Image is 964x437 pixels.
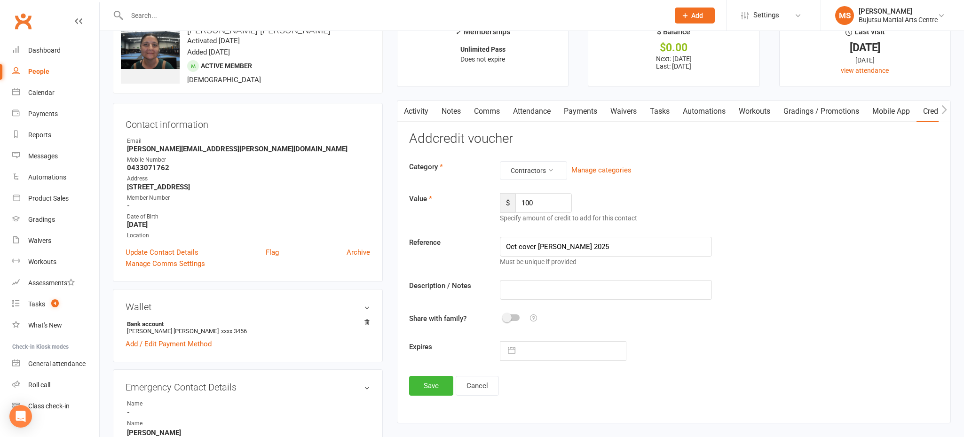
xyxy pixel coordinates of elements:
[597,55,751,70] p: Next: [DATE] Last: [DATE]
[788,43,942,53] div: [DATE]
[347,247,370,258] a: Archive
[643,101,676,122] a: Tasks
[126,247,198,258] a: Update Contact Details
[657,26,690,43] div: $ Balance
[28,300,45,308] div: Tasks
[124,9,663,22] input: Search...
[127,408,370,417] strong: -
[402,161,493,172] label: Category
[571,164,632,176] button: Manage categories
[127,212,370,221] div: Date of Birth
[126,382,370,392] h3: Emergency Contact Details
[12,209,99,230] a: Gradings
[604,101,643,122] a: Waivers
[28,110,58,117] div: Payments
[460,46,506,53] strong: Unlimited Pass
[266,247,279,258] a: Flag
[506,101,557,122] a: Attendance
[788,55,942,65] div: [DATE]
[557,101,604,122] a: Payments
[409,132,939,146] h3: Add credit voucher
[187,48,230,56] time: Added [DATE]
[402,313,493,324] label: Share with family?
[455,26,510,43] div: Memberships
[12,230,99,251] a: Waivers
[127,137,370,146] div: Email
[12,251,99,273] a: Workouts
[126,258,205,269] a: Manage Comms Settings
[845,26,885,43] div: Last visit
[500,193,515,213] span: $
[500,213,712,223] div: Specify amount of credit to add for this contact
[127,320,365,328] strong: Bank account
[397,101,435,122] a: Activity
[28,173,66,181] div: Automations
[127,202,370,210] strong: -
[28,152,58,160] div: Messages
[12,40,99,61] a: Dashboard
[12,315,99,336] a: What's New
[12,167,99,188] a: Automations
[597,43,751,53] div: $0.00
[126,338,212,350] a: Add / Edit Payment Method
[127,156,370,164] div: Mobile Number
[12,188,99,209] a: Product Sales
[12,103,99,125] a: Payments
[777,101,866,122] a: Gradings / Promotions
[835,6,854,25] div: MS
[127,194,370,203] div: Member Number
[28,47,61,54] div: Dashboard
[402,237,493,248] label: Reference
[691,12,703,19] span: Add
[500,257,712,267] div: Must be unique if provided
[121,25,180,69] img: image1610524356.png
[127,145,370,153] strong: [PERSON_NAME][EMAIL_ADDRESS][PERSON_NAME][DOMAIN_NAME]
[12,146,99,167] a: Messages
[11,9,35,33] a: Clubworx
[187,76,261,84] span: [DEMOGRAPHIC_DATA]
[127,220,370,229] strong: [DATE]
[28,279,75,287] div: Assessments
[28,402,70,410] div: Class check-in
[127,231,370,240] div: Location
[28,195,69,202] div: Product Sales
[859,16,938,24] div: Bujutsu Martial Arts Centre
[455,28,461,37] i: ✓
[126,319,370,336] li: [PERSON_NAME] [PERSON_NAME]
[676,101,732,122] a: Automations
[12,353,99,375] a: General attendance kiosk mode
[753,5,779,26] span: Settings
[402,193,493,204] label: Value
[28,68,49,75] div: People
[409,376,453,396] button: Save
[12,396,99,417] a: Class kiosk mode
[201,62,252,70] span: Active member
[28,258,56,265] div: Workouts
[51,299,59,307] span: 4
[12,125,99,146] a: Reports
[28,381,50,389] div: Roll call
[28,321,62,329] div: What's New
[28,237,51,244] div: Waivers
[127,183,370,191] strong: [STREET_ADDRESS]
[460,55,505,63] span: Does not expire
[28,131,51,139] div: Reports
[127,399,205,408] div: Name
[187,37,240,45] time: Activated [DATE]
[675,8,715,23] button: Add
[467,101,506,122] a: Comms
[127,164,370,172] strong: 0433071762
[121,25,375,35] h3: [PERSON_NAME] [PERSON_NAME]
[841,67,889,74] a: view attendance
[402,341,493,352] label: Expires
[126,302,370,312] h3: Wallet
[28,360,86,367] div: General attendance
[12,82,99,103] a: Calendar
[127,429,370,437] strong: [PERSON_NAME]
[435,101,467,122] a: Notes
[500,161,567,180] button: Contractors
[127,174,370,183] div: Address
[221,328,247,335] span: xxxx 3456
[456,376,499,396] button: Cancel
[12,294,99,315] a: Tasks 4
